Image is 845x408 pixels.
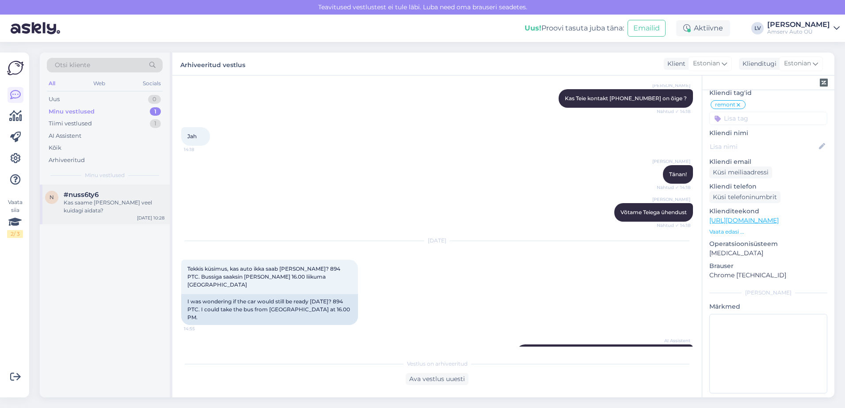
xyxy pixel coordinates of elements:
span: AI Assistent [657,337,690,344]
div: Aktiivne [676,20,730,36]
div: 1 [150,119,161,128]
div: All [47,78,57,89]
p: Kliendi email [709,157,827,166]
img: Askly Logo [7,60,24,76]
div: Minu vestlused [49,107,95,116]
div: Ava vestlus uuesti [406,373,468,385]
span: remont [715,102,735,107]
span: Võtame Teiega ühendust [620,209,687,215]
span: [PERSON_NAME] [652,196,690,203]
p: Kliendi telefon [709,182,827,191]
img: zendesk [820,79,828,87]
span: Nähtud ✓ 14:18 [657,108,690,115]
span: Tänan! [669,171,687,178]
p: Brauser [709,261,827,271]
div: [PERSON_NAME] [709,289,827,297]
span: Estonian [693,59,720,68]
div: Kas saame [PERSON_NAME] veel kuidagi aidata? [64,199,164,215]
div: Web [91,78,107,89]
input: Lisa nimi [710,142,817,151]
div: Klienditugi [739,59,776,68]
div: [DATE] [181,237,693,245]
span: Vestlus on arhiveeritud [407,360,468,368]
div: Amserv Auto OÜ [767,28,830,35]
div: Uus [49,95,60,104]
label: Arhiveeritud vestlus [180,58,245,70]
div: Proovi tasuta juba täna: [525,23,624,34]
span: 14:18 [184,146,217,153]
span: n [49,194,54,200]
div: Arhiveeritud [49,156,85,165]
p: Kliendi nimi [709,128,827,138]
div: LV [751,22,764,34]
p: Operatsioonisüsteem [709,239,827,249]
span: 14:55 [184,325,217,332]
div: [PERSON_NAME] [767,21,830,28]
div: Küsi telefoninumbrit [709,191,780,203]
span: Kas Teie kontakt [PHONE_NUMBER] on õige ? [565,95,687,102]
div: AI Assistent [49,132,81,140]
span: Minu vestlused [85,171,125,179]
span: #nuss6ty6 [64,191,99,199]
p: Vaata edasi ... [709,228,827,236]
span: Jah [187,133,197,140]
p: Märkmed [709,302,827,311]
div: I was wondering if the car would still be ready [DATE]? 894 PTC. I could take the bus from [GEOGR... [181,294,358,325]
span: Tekkis küsimus, kas auto ikka saab [PERSON_NAME]? 894 PTC. Bussiga saaksin [PERSON_NAME] 16.00 li... [187,265,342,288]
span: Nähtud ✓ 14:18 [657,184,690,191]
a: [PERSON_NAME]Amserv Auto OÜ [767,21,840,35]
span: Nähtud ✓ 14:18 [657,222,690,229]
div: Kõik [49,144,61,152]
div: Socials [141,78,163,89]
b: Uus! [525,24,541,32]
div: Tiimi vestlused [49,119,92,128]
p: Kliendi tag'id [709,88,827,98]
div: 0 [148,95,161,104]
p: Klienditeekond [709,207,827,216]
p: Chrome [TECHNICAL_ID] [709,271,827,280]
div: Klient [664,59,685,68]
p: [MEDICAL_DATA] [709,249,827,258]
div: Vaata siia [7,198,23,238]
div: Küsi meiliaadressi [709,166,772,178]
input: Lisa tag [709,112,827,125]
span: [PERSON_NAME] [652,82,690,89]
div: 1 [150,107,161,116]
div: 2 / 3 [7,230,23,238]
button: Emailid [628,20,666,37]
span: Estonian [784,59,811,68]
span: [PERSON_NAME] [652,158,690,165]
a: [URL][DOMAIN_NAME] [709,216,779,224]
span: Otsi kliente [55,60,90,70]
div: [DATE] 10:28 [137,215,164,221]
